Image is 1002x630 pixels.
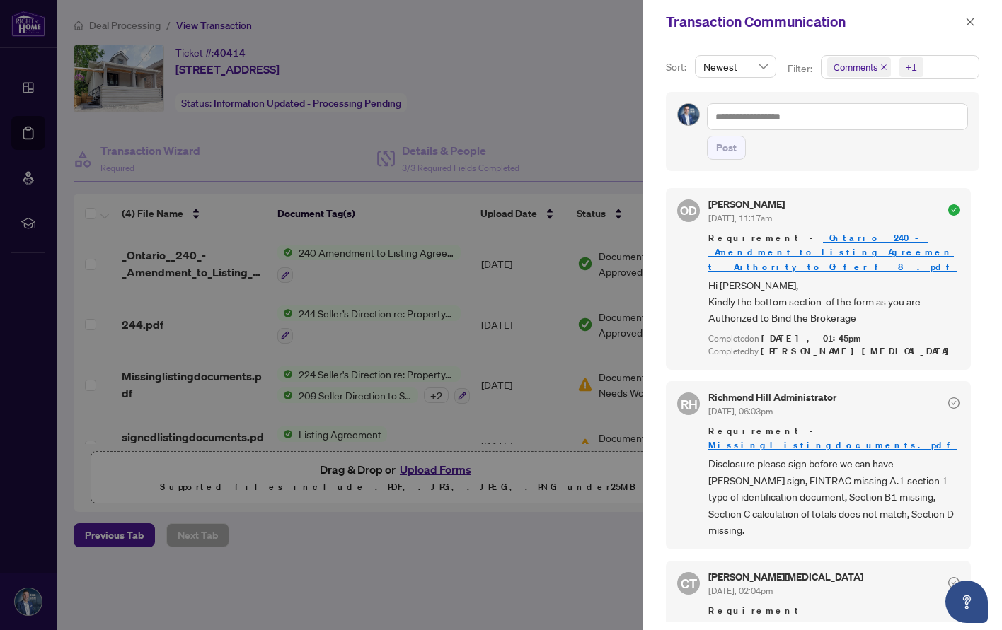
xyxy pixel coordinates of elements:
[680,395,697,414] span: RH
[678,104,699,125] img: Profile Icon
[708,277,960,327] span: Hi [PERSON_NAME], Kindly the bottom section of the form as you are Authorized to Bind the Brokerage
[707,136,746,160] button: Post
[708,424,960,453] span: Requirement -
[948,204,960,216] span: check-circle
[708,585,773,596] span: [DATE], 02:04pm
[680,202,697,220] span: OD
[708,455,960,538] span: Disclosure please sign before we can have [PERSON_NAME] sign, FINTRAC missing A.1 section 1 type ...
[834,60,877,74] span: Comments
[761,332,863,344] span: [DATE], 01:45pm
[708,392,836,402] h5: Richmond Hill Administrator
[708,345,960,358] div: Completed by
[708,406,773,416] span: [DATE], 06:03pm
[708,199,785,209] h5: [PERSON_NAME]
[761,345,957,357] span: [PERSON_NAME][MEDICAL_DATA]
[666,11,961,33] div: Transaction Communication
[681,573,697,593] span: CT
[708,332,960,346] div: Completed on
[827,57,891,77] span: Comments
[708,232,957,272] a: _Ontario__240_-_Amendment_to_Listing_Agreement___Authority_to_Offer_f__8_.pdf
[708,572,863,582] h5: [PERSON_NAME][MEDICAL_DATA]
[948,397,960,409] span: check-circle
[708,604,960,618] span: Requirement
[965,17,975,27] span: close
[708,439,957,451] a: Missinglistingdocuments.pdf
[948,577,960,588] span: check-circle
[788,61,814,76] p: Filter:
[708,213,772,223] span: [DATE], 11:17am
[703,56,768,77] span: Newest
[880,64,887,71] span: close
[945,581,988,623] button: Open asap
[708,231,960,274] span: Requirement -
[666,59,689,75] p: Sort:
[906,60,917,74] div: +1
